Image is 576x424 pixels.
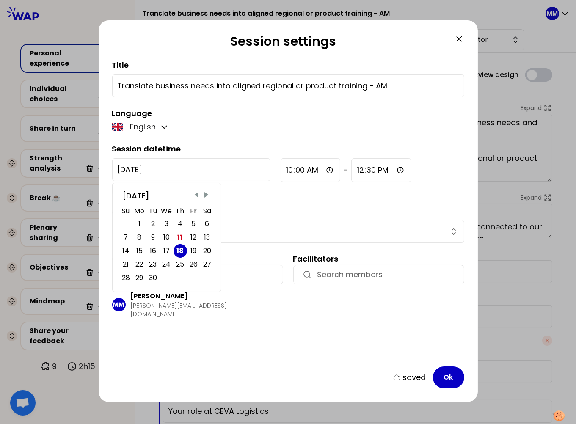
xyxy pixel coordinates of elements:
label: Facilitators [293,253,339,264]
button: Ok [433,366,464,388]
div: 28 [122,272,130,284]
div: Mon Sep 08 2025 [133,231,146,244]
div: Tue Sep 16 2025 [146,244,160,258]
h3: [PERSON_NAME] [131,291,275,301]
div: 4 [178,218,182,230]
div: 17 [163,245,170,257]
div: Sun Sep 07 2025 [119,231,133,244]
label: Language [112,108,152,118]
div: 11 [178,231,183,243]
div: 13 [204,231,210,243]
div: 25 [176,259,184,270]
label: Title [112,60,129,70]
span: Su [119,205,133,217]
label: Session datetime [112,143,181,154]
div: 20 [203,245,211,257]
div: 14 [123,245,130,257]
div: 12 [191,231,197,243]
div: 30 [149,272,157,284]
span: Next Month [202,191,211,199]
div: Wed Sep 24 2025 [160,258,174,271]
p: saved [403,372,426,383]
p: English [130,121,156,133]
div: 8 [138,231,142,243]
h2: Session settings [112,34,454,52]
div: Tue Sep 23 2025 [146,258,160,271]
div: Wed Sep 03 2025 [160,217,174,231]
div: 3 [165,218,168,230]
div: 26 [190,259,198,270]
span: Tu [146,205,160,217]
p: [PERSON_NAME][EMAIL_ADDRESS][DOMAIN_NAME] [131,301,275,318]
div: Wed Sep 10 2025 [160,231,174,244]
div: 22 [136,259,143,270]
div: Sun Sep 21 2025 [119,258,133,271]
div: Thu Sep 04 2025 [174,217,187,231]
span: We [160,205,174,217]
div: Mon Sep 29 2025 [133,271,146,285]
div: 7 [124,231,128,243]
div: 29 [136,272,143,284]
span: Sa [201,205,214,217]
span: Th [174,205,187,217]
div: Thu Sep 18 2025 [174,244,187,258]
div: 2 [151,218,155,230]
div: 5 [192,218,196,230]
div: 1 [138,218,141,230]
span: - [344,164,348,176]
div: Tue Sep 02 2025 [146,217,160,231]
div: Thu Sep 11 2025 [174,231,187,244]
div: Mon Sep 22 2025 [133,258,146,271]
div: Fri Sep 26 2025 [187,258,201,271]
div: Mon Sep 01 2025 [133,217,146,231]
div: Sat Sep 20 2025 [201,244,214,258]
div: 27 [203,259,211,270]
span: Previous Month [192,191,201,199]
div: Sun Sep 28 2025 [119,271,133,285]
div: Tue Sep 30 2025 [146,271,160,285]
div: 6 [205,218,209,230]
div: Sat Sep 13 2025 [201,231,214,244]
div: Fri Sep 05 2025 [187,217,201,231]
div: 16 [150,245,156,257]
div: Mon Sep 15 2025 [133,244,146,258]
input: Search members [317,269,455,281]
div: Sat Sep 27 2025 [201,258,214,271]
p: MM [113,300,124,309]
div: 15 [136,245,143,257]
div: Fri Sep 19 2025 [187,244,201,258]
div: 24 [163,259,171,270]
div: 18 [176,245,184,257]
div: 9 [151,231,155,243]
div: 19 [191,245,197,257]
div: Sun Sep 14 2025 [119,244,133,258]
div: 10 [163,231,170,243]
div: Tue Sep 09 2025 [146,231,160,244]
span: Fr [187,205,201,217]
div: Sat Sep 06 2025 [201,217,214,231]
div: Fri Sep 12 2025 [187,231,201,244]
div: Thu Sep 25 2025 [174,258,187,271]
div: [DATE] [123,190,211,202]
span: Mo [133,205,146,217]
div: 21 [123,259,129,270]
input: YYYY-M-D [112,158,270,181]
div: Wed Sep 17 2025 [160,244,174,258]
div: 23 [149,259,157,270]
